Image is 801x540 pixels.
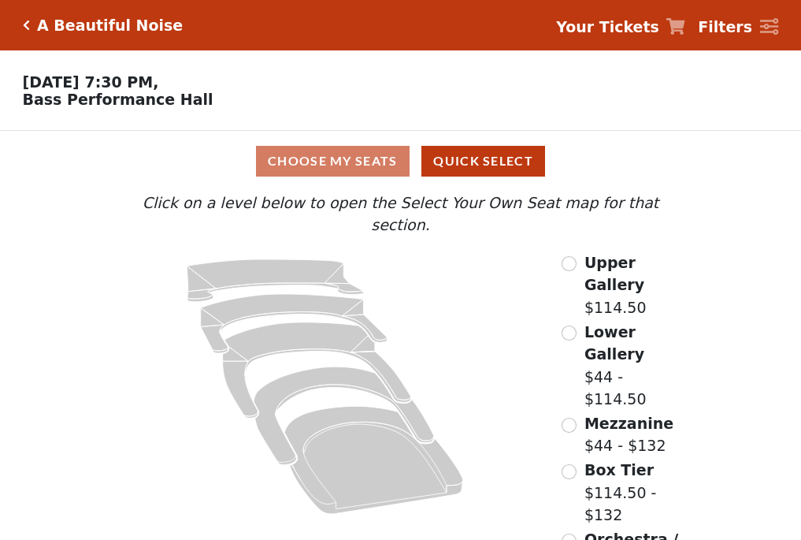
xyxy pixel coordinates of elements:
span: Box Tier [584,461,654,479]
span: Upper Gallery [584,254,644,294]
strong: Filters [698,18,752,35]
path: Orchestra / Parterre Circle - Seats Available: 14 [285,406,464,514]
span: Lower Gallery [584,323,644,363]
span: Mezzanine [584,415,673,432]
label: $114.50 - $132 [584,459,690,527]
path: Lower Gallery - Seats Available: 38 [201,294,388,353]
h5: A Beautiful Noise [37,17,183,35]
strong: Your Tickets [556,18,659,35]
label: $114.50 [584,251,690,319]
a: Click here to go back to filters [23,20,30,31]
a: Your Tickets [556,16,685,39]
button: Quick Select [421,146,545,177]
path: Upper Gallery - Seats Available: 273 [187,259,364,302]
a: Filters [698,16,778,39]
label: $44 - $132 [584,412,673,457]
p: Click on a level below to open the Select Your Own Seat map for that section. [111,192,689,236]
label: $44 - $114.50 [584,321,690,411]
